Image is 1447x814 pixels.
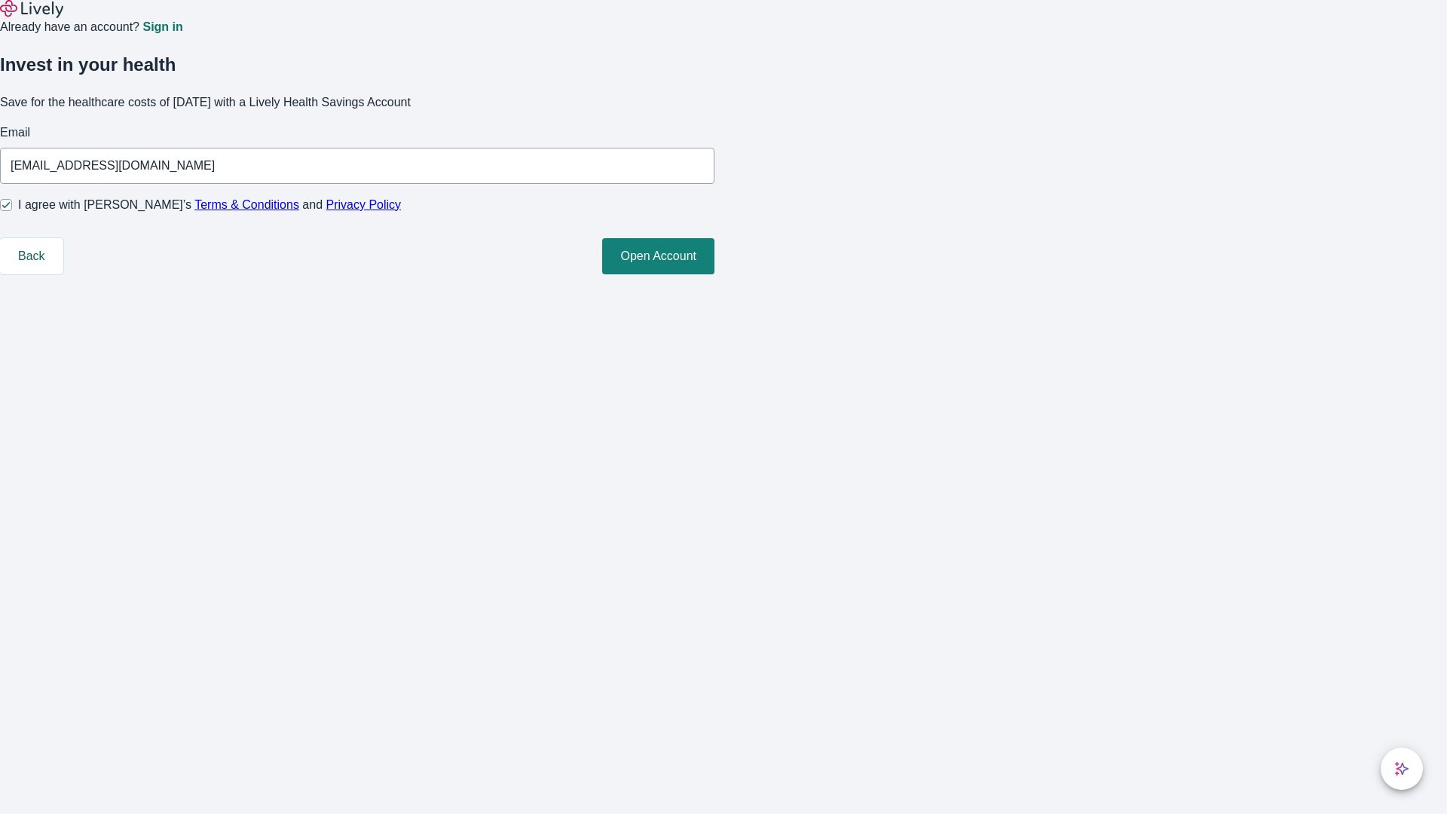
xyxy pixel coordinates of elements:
a: Privacy Policy [326,198,402,211]
a: Sign in [142,21,182,33]
a: Terms & Conditions [194,198,299,211]
button: Open Account [602,238,714,274]
button: chat [1381,748,1423,790]
span: I agree with [PERSON_NAME]’s and [18,196,401,214]
svg: Lively AI Assistant [1394,761,1409,776]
